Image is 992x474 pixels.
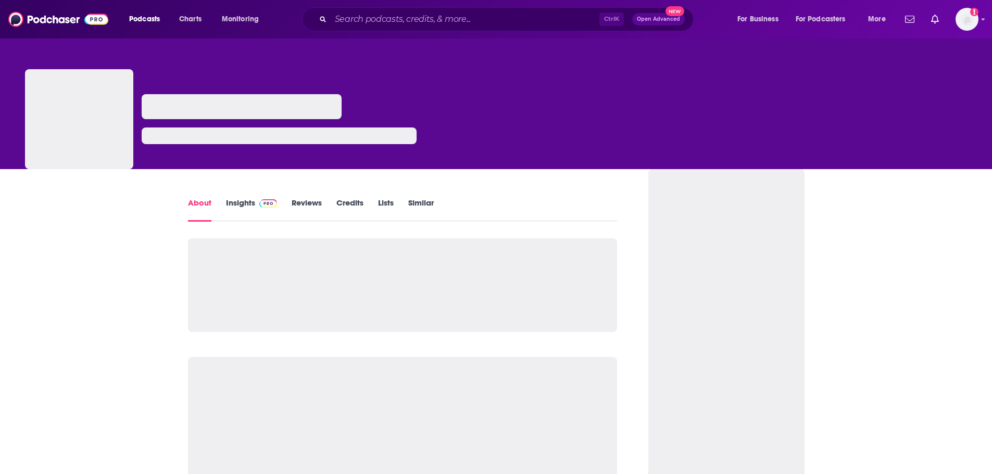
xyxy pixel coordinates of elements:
[179,12,202,27] span: Charts
[956,8,978,31] span: Logged in as PTEPR25
[868,12,886,27] span: More
[730,11,792,28] button: open menu
[292,198,322,222] a: Reviews
[956,8,978,31] button: Show profile menu
[927,10,943,28] a: Show notifications dropdown
[861,11,899,28] button: open menu
[331,11,599,28] input: Search podcasts, credits, & more...
[378,198,394,222] a: Lists
[226,198,278,222] a: InsightsPodchaser Pro
[129,12,160,27] span: Podcasts
[259,199,278,208] img: Podchaser Pro
[637,17,680,22] span: Open Advanced
[599,12,624,26] span: Ctrl K
[312,7,704,31] div: Search podcasts, credits, & more...
[8,9,108,29] img: Podchaser - Follow, Share and Rate Podcasts
[665,6,684,16] span: New
[789,11,861,28] button: open menu
[956,8,978,31] img: User Profile
[172,11,208,28] a: Charts
[796,12,846,27] span: For Podcasters
[336,198,363,222] a: Credits
[188,198,211,222] a: About
[215,11,272,28] button: open menu
[122,11,173,28] button: open menu
[632,13,685,25] button: Open AdvancedNew
[222,12,259,27] span: Monitoring
[737,12,778,27] span: For Business
[901,10,919,28] a: Show notifications dropdown
[970,8,978,16] svg: Add a profile image
[408,198,434,222] a: Similar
